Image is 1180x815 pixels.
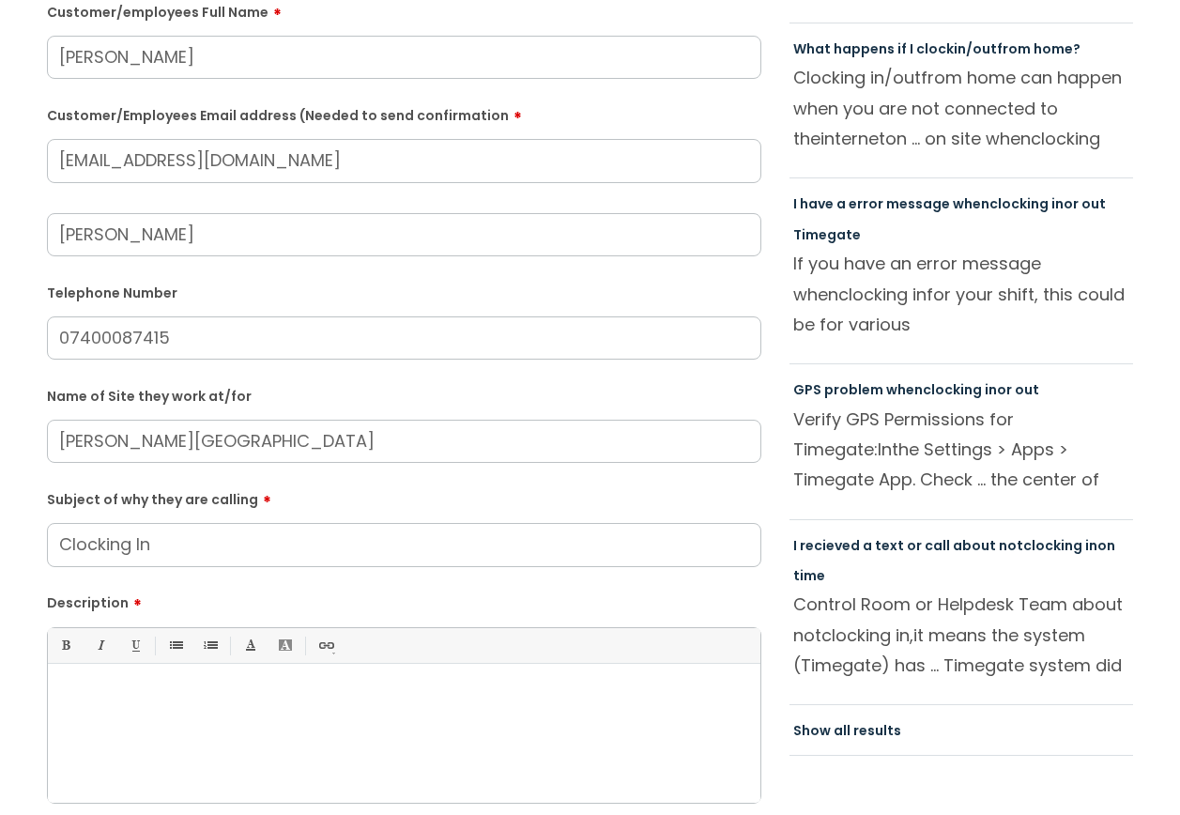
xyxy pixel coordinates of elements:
p: Control Room or Helpdesk Team about not it means the system (Timegate) has ... Timegate system di... [793,590,1129,680]
a: Bold (Ctrl-B) [54,634,77,657]
a: Underline(Ctrl-U) [123,634,146,657]
a: Show all results [793,721,901,740]
span: in/out [954,39,997,58]
span: Clocking [793,66,866,89]
span: clocking [838,283,908,306]
span: in [912,283,927,306]
span: In [878,438,892,461]
label: Name of Site they work at/for [47,385,761,405]
input: Email [47,139,761,182]
a: Italic (Ctrl-I) [88,634,112,657]
label: Subject of why they are calling [47,485,761,508]
span: clocking [821,623,891,647]
span: in/out [870,66,921,89]
a: I have a error message whenclocking inor out Timegate [793,194,1106,243]
span: clocking [989,194,1049,213]
p: If you have an error message when for your shift, this could be for various [793,249,1129,339]
label: Telephone Number [47,282,761,301]
a: GPS problem whenclocking inor out [793,380,1039,399]
label: Description [47,589,761,611]
span: clocking [923,380,982,399]
p: from home can happen when you are not connected to the on ... on site when or out. If you are and... [793,63,1129,153]
a: I recieved a text or call about notclocking inon time [793,536,1115,585]
a: • Unordered List (Ctrl-Shift-7) [163,634,187,657]
a: Back Color [273,634,297,657]
span: in [985,380,997,399]
a: 1. Ordered List (Ctrl-Shift-8) [198,634,222,657]
span: in [1051,194,1064,213]
input: Your Name [47,213,761,256]
span: in, [896,623,913,647]
span: internet [820,127,885,150]
p: Verify GPS Permissions for Timegate: the Settings > Apps > Timegate App. Check ... the center of ... [793,405,1129,495]
span: clocking [1031,127,1100,150]
a: What happens if I clockin/outfrom home? [793,39,1080,58]
span: clocking [1023,536,1082,555]
a: Font Color [238,634,262,657]
label: Customer/Employees Email address (Needed to send confirmation [47,101,761,124]
a: Link [314,634,337,657]
span: in [1085,536,1097,555]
